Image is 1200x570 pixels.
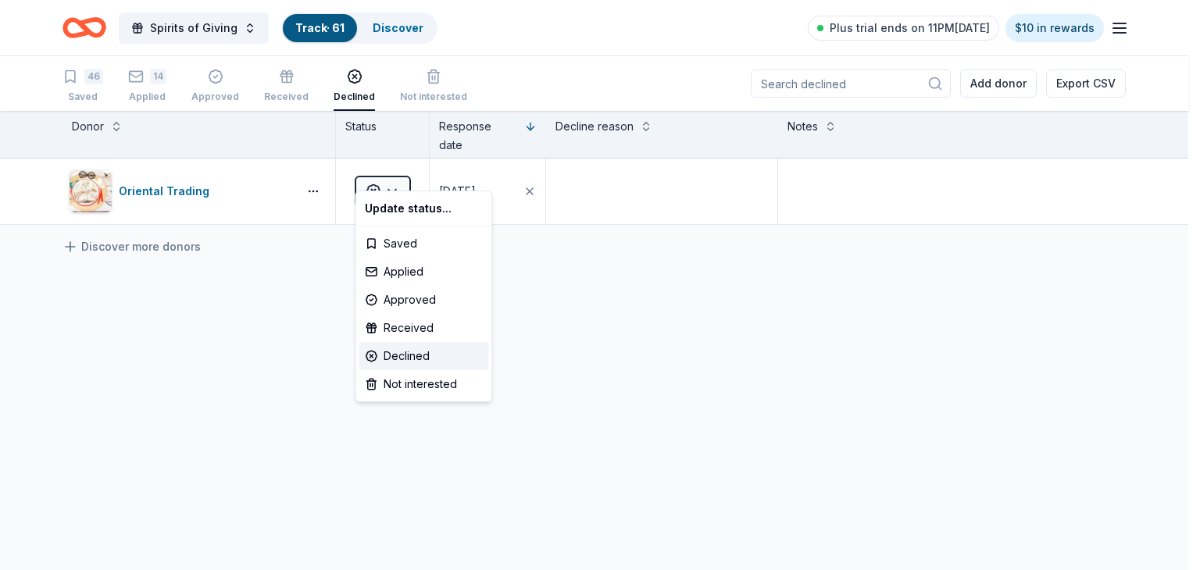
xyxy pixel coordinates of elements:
[359,286,488,314] div: Approved
[359,342,488,370] div: Declined
[359,370,488,398] div: Not interested
[359,230,488,258] div: Saved
[359,314,488,342] div: Received
[359,258,488,286] div: Applied
[359,194,488,223] div: Update status...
